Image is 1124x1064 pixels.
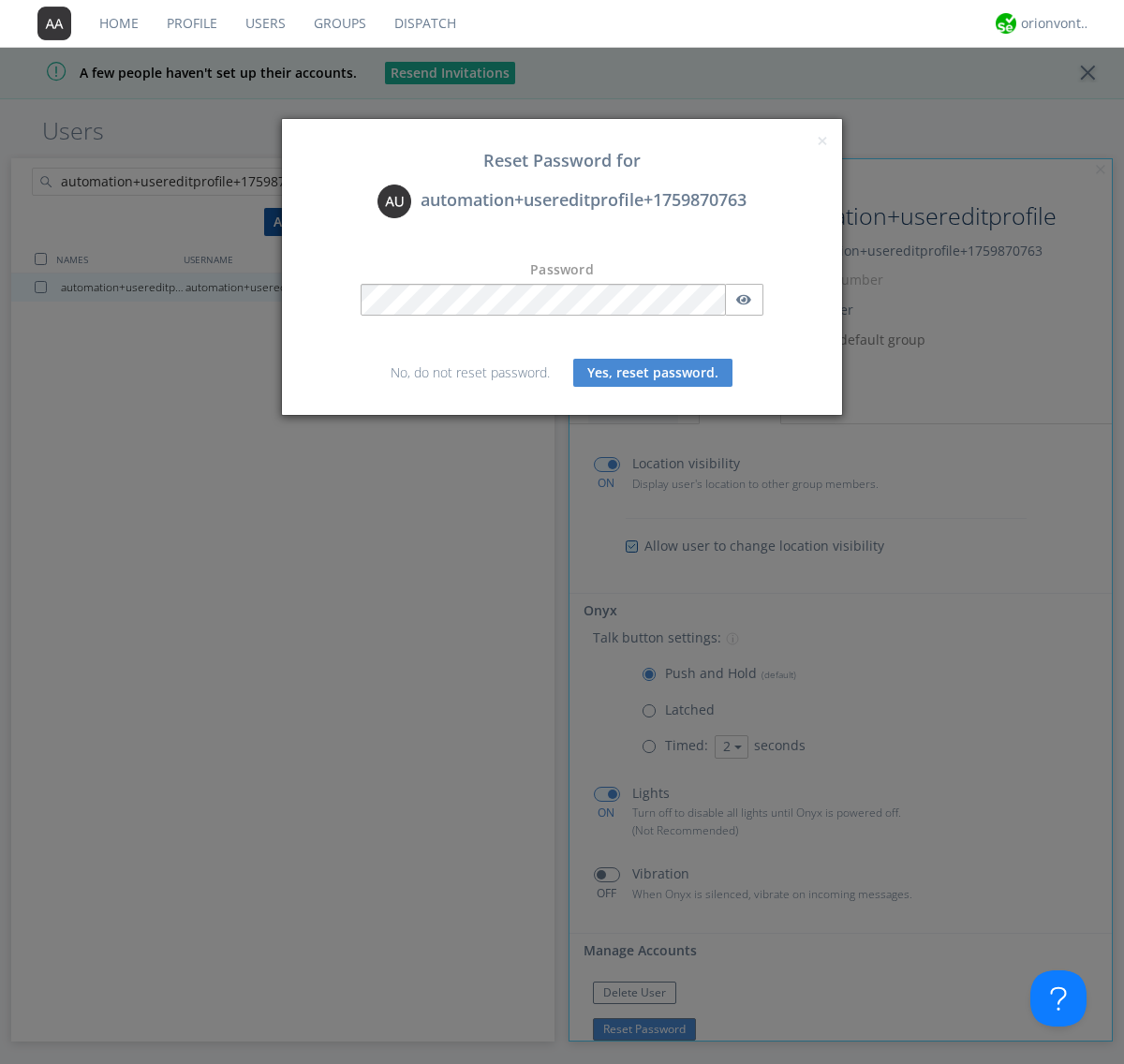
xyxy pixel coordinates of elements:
[377,185,411,218] img: 373638.png
[296,185,828,218] div: automation+usereditprofile+1759870763
[530,260,594,279] label: Password
[573,359,732,387] button: Yes, reset password.
[37,7,71,40] img: 373638.png
[296,152,828,170] h3: Reset Password for
[391,363,550,381] a: No, do not reset password.
[996,13,1016,34] img: 29d36aed6fa347d5a1537e7736e6aa13
[817,127,828,154] span: ×
[1021,14,1091,33] div: orionvontas+atlas+automation+org2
